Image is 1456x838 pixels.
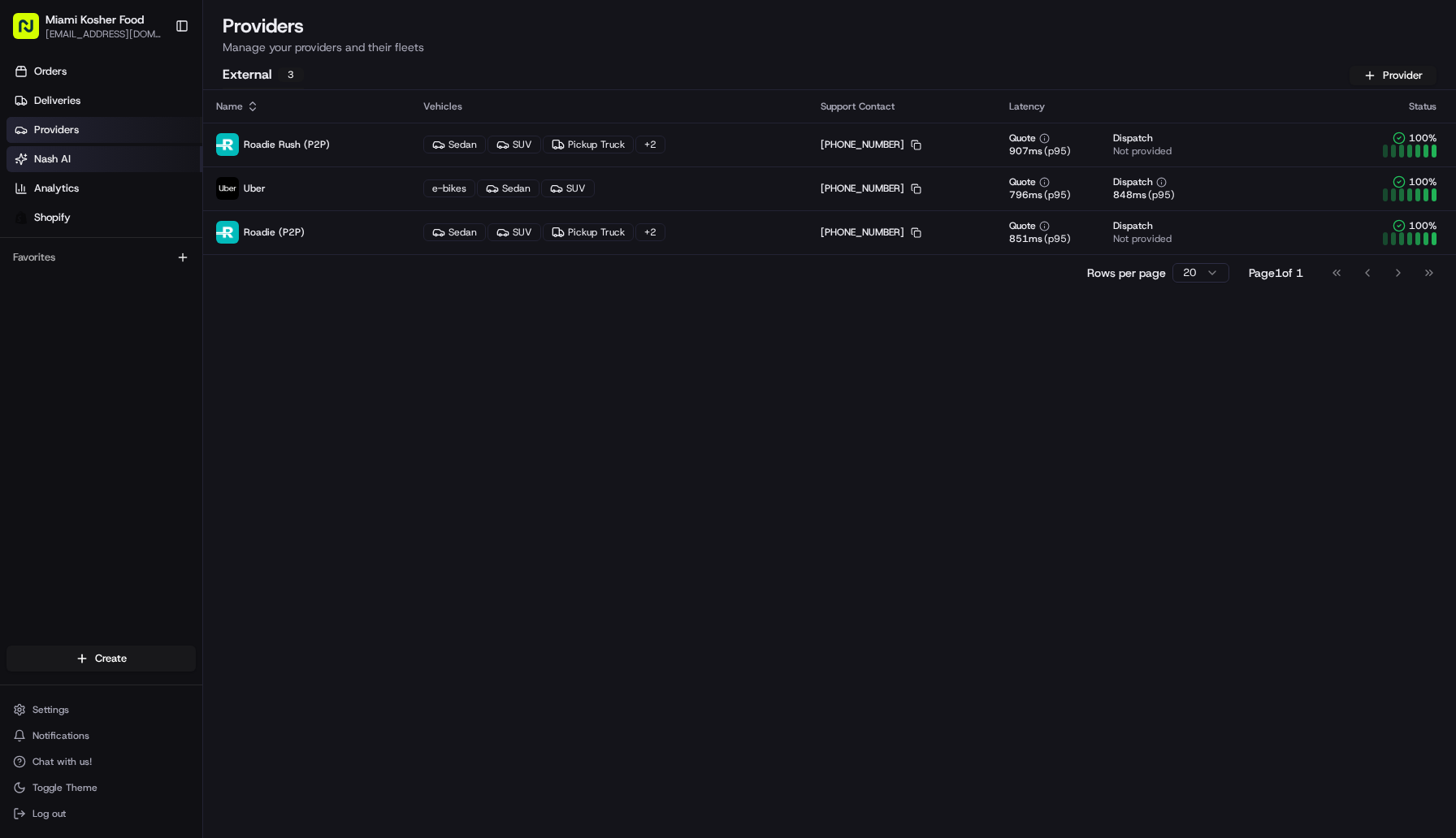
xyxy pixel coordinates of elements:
[1009,188,1042,201] span: 796 ms
[487,136,541,153] div: SUV
[1409,132,1436,145] span: 100 %
[32,253,45,266] img: 1736555255976-a54dd68f-1ca7-489b-9aae-adbdc363a1c4
[1350,66,1436,85] button: Provider
[32,319,124,335] span: Knowledge Base
[543,136,634,153] div: Pickup Truck
[6,6,168,45] button: Miami Kosher Food[EMAIL_ADDRESS][DOMAIN_NAME]
[216,133,239,156] img: roadie-logo-v2.jpg
[45,11,144,28] button: Miami Kosher Food
[137,321,150,334] div: 💻
[154,319,261,335] span: API Documentation
[821,182,921,195] div: [PHONE_NUMBER]
[32,703,69,716] span: Settings
[6,205,202,231] a: Shopify
[635,136,665,153] div: + 2
[32,755,92,768] span: Chat with us!
[1409,175,1436,188] span: 100 %
[50,252,132,265] span: [PERSON_NAME]
[34,210,71,225] span: Shopify
[73,155,266,171] div: Start new chat
[1009,232,1042,245] span: 851 ms
[34,93,80,108] span: Deliveries
[252,208,296,227] button: See all
[32,807,66,820] span: Log out
[34,152,71,166] span: Nash AI
[16,321,29,334] div: 📗
[1113,232,1172,245] span: Not provided
[34,155,63,184] img: 8571987876998_91fb9ceb93ad5c398215_72.jpg
[73,171,223,184] div: We're available if you need us!
[1044,232,1071,245] span: (p95)
[16,16,49,49] img: Nash
[1113,145,1172,158] span: Not provided
[635,223,665,241] div: + 2
[144,252,178,265] span: 29 ביולי
[1249,265,1303,281] div: Page 1 of 1
[32,729,89,742] span: Notifications
[131,313,267,342] a: 💻API Documentation
[821,100,982,113] div: Support Contact
[6,244,196,270] div: Favorites
[223,62,304,89] button: External
[1113,132,1153,145] span: Dispatch
[1148,188,1175,201] span: (p95)
[223,13,1436,39] h1: Providers
[16,155,45,184] img: 1736555255976-a54dd68f-1ca7-489b-9aae-adbdc363a1c4
[16,236,42,262] img: Masood Aslam
[1044,188,1071,201] span: (p95)
[821,138,921,151] div: [PHONE_NUMBER]
[1113,188,1146,201] span: 848 ms
[6,776,196,799] button: Toggle Theme
[15,211,28,224] img: Shopify logo
[45,28,162,41] button: [EMAIL_ADDRESS][DOMAIN_NAME]
[216,177,239,200] img: uber-new-logo.jpeg
[16,211,104,224] div: Past conversations
[34,64,67,79] span: Orders
[162,359,197,371] span: Pylon
[216,221,239,244] img: roadie-logo-v2.jpg
[216,100,397,113] div: Name
[32,781,97,794] span: Toggle Theme
[278,67,304,82] div: 3
[223,39,1436,55] p: Manage your providers and their fleets
[16,65,296,91] p: Welcome 👋
[42,105,268,122] input: Clear
[821,226,921,239] div: [PHONE_NUMBER]
[276,160,296,179] button: Start new chat
[244,182,266,195] span: Uber
[6,724,196,747] button: Notifications
[6,146,202,172] a: Nash AI
[543,223,634,241] div: Pickup Truck
[1009,100,1311,113] div: Latency
[1009,175,1050,188] button: Quote
[1409,219,1436,232] span: 100 %
[1009,219,1050,232] button: Quote
[135,252,141,265] span: •
[541,179,595,197] div: SUV
[423,100,795,113] div: Vehicles
[244,138,330,151] span: Roadie Rush (P2P)
[423,136,486,153] div: Sedan
[10,313,131,342] a: 📗Knowledge Base
[1009,145,1042,158] span: 907 ms
[95,651,127,666] span: Create
[6,802,196,825] button: Log out
[6,698,196,721] button: Settings
[423,179,475,197] div: e-bikes
[6,58,202,84] a: Orders
[1087,265,1166,281] p: Rows per page
[487,223,541,241] div: SUV
[115,358,197,371] a: Powered byPylon
[244,226,305,239] span: Roadie (P2P)
[6,175,202,201] a: Analytics
[1044,145,1071,158] span: (p95)
[1009,132,1050,145] button: Quote
[6,646,196,672] button: Create
[6,117,202,143] a: Providers
[6,88,202,114] a: Deliveries
[6,750,196,773] button: Chat with us!
[34,123,79,137] span: Providers
[423,223,486,241] div: Sedan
